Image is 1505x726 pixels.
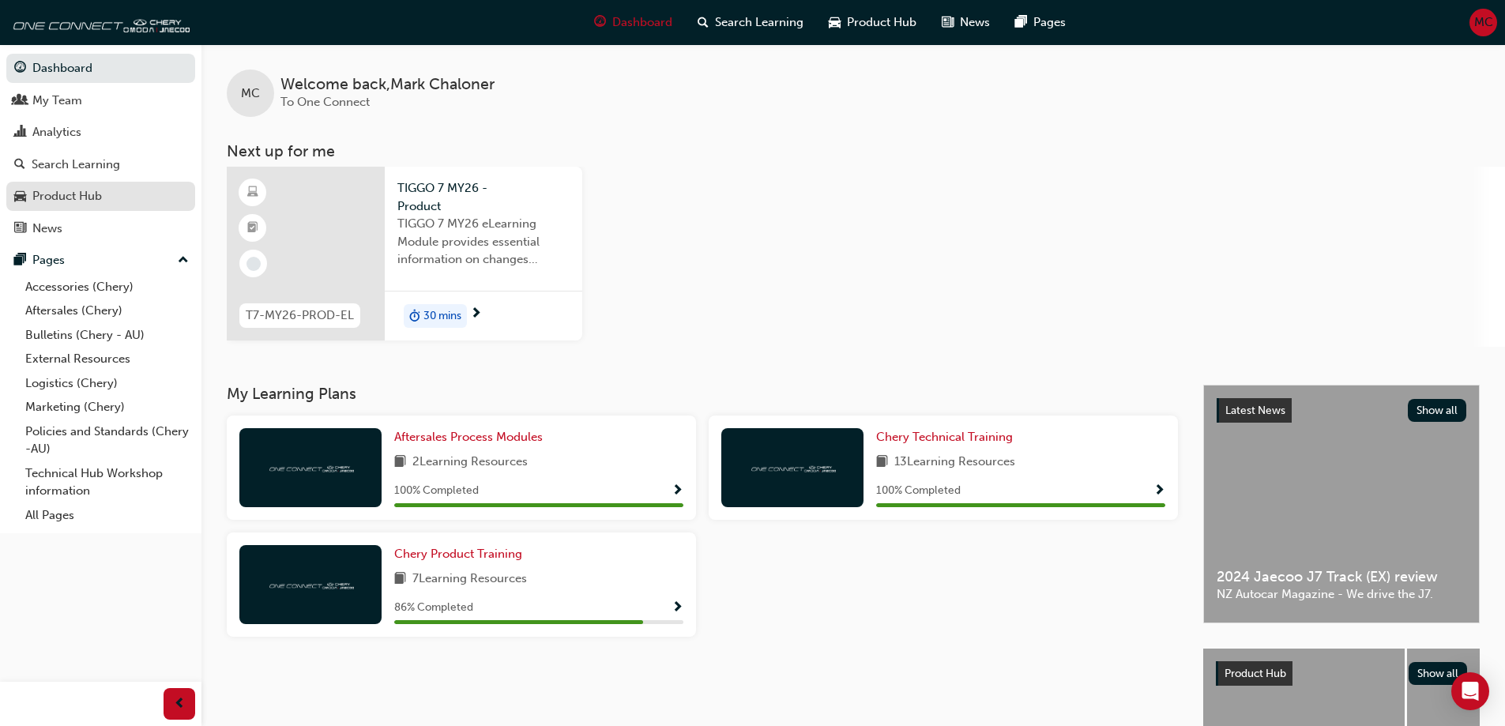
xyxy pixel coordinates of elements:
h3: My Learning Plans [227,385,1178,403]
button: Show all [1409,662,1468,685]
div: Analytics [32,123,81,141]
a: car-iconProduct Hub [816,6,929,39]
span: booktick-icon [247,218,258,239]
span: TIGGO 7 MY26 eLearning Module provides essential information on changes introduced with the new M... [397,215,570,269]
span: T7-MY26-PROD-EL [246,307,354,325]
a: Analytics [6,118,195,147]
img: oneconnect [267,460,354,475]
span: Chery Product Training [394,547,522,561]
span: car-icon [14,190,26,204]
span: Show Progress [1153,484,1165,498]
span: book-icon [394,570,406,589]
a: T7-MY26-PROD-ELTIGGO 7 MY26 - ProductTIGGO 7 MY26 eLearning Module provides essential information... [227,167,582,340]
span: learningResourceType_ELEARNING-icon [247,182,258,203]
span: book-icon [876,453,888,472]
a: Logistics (Chery) [19,371,195,396]
div: My Team [32,92,82,110]
a: Accessories (Chery) [19,275,195,299]
button: MC [1469,9,1497,36]
span: To One Connect [280,95,370,109]
span: learningRecordVerb_NONE-icon [246,257,261,271]
div: Pages [32,251,65,269]
span: 86 % Completed [394,599,473,617]
a: Product HubShow all [1216,661,1467,687]
button: Pages [6,246,195,275]
span: people-icon [14,94,26,108]
span: search-icon [14,158,25,172]
span: up-icon [178,250,189,271]
span: pages-icon [1015,13,1027,32]
span: Product Hub [847,13,916,32]
span: chart-icon [14,126,26,140]
a: Policies and Standards (Chery -AU) [19,419,195,461]
div: News [32,220,62,238]
img: oneconnect [749,460,836,475]
a: guage-iconDashboard [581,6,685,39]
a: search-iconSearch Learning [685,6,816,39]
span: news-icon [14,222,26,236]
span: Latest News [1225,404,1285,417]
button: Show all [1408,399,1467,422]
span: 2024 Jaecoo J7 Track (EX) review [1217,568,1466,586]
div: Search Learning [32,156,120,174]
span: 13 Learning Resources [894,453,1015,472]
span: Show Progress [672,484,683,498]
button: Show Progress [672,598,683,618]
div: Open Intercom Messenger [1451,672,1489,710]
a: Latest NewsShow all [1217,398,1466,423]
span: car-icon [829,13,841,32]
span: Show Progress [672,601,683,615]
span: news-icon [942,13,954,32]
span: Pages [1033,13,1066,32]
h3: Next up for me [201,142,1505,160]
a: Marketing (Chery) [19,395,195,419]
a: Latest NewsShow all2024 Jaecoo J7 Track (EX) reviewNZ Autocar Magazine - We drive the J7. [1203,385,1480,623]
span: 100 % Completed [394,482,479,500]
span: NZ Autocar Magazine - We drive the J7. [1217,585,1466,604]
a: News [6,214,195,243]
span: Search Learning [715,13,803,32]
a: Aftersales (Chery) [19,299,195,323]
button: Show Progress [1153,481,1165,501]
a: Aftersales Process Modules [394,428,549,446]
a: Search Learning [6,150,195,179]
span: TIGGO 7 MY26 - Product [397,179,570,215]
span: MC [1474,13,1493,32]
span: Dashboard [612,13,672,32]
div: Product Hub [32,187,102,205]
a: All Pages [19,503,195,528]
span: duration-icon [409,306,420,326]
a: Technical Hub Workshop information [19,461,195,503]
span: guage-icon [594,13,606,32]
a: Chery Technical Training [876,428,1019,446]
span: 7 Learning Resources [412,570,527,589]
span: next-icon [470,307,482,322]
span: pages-icon [14,254,26,268]
span: News [960,13,990,32]
a: pages-iconPages [1003,6,1078,39]
span: prev-icon [174,694,186,714]
img: oneconnect [267,577,354,592]
span: guage-icon [14,62,26,76]
button: Show Progress [672,481,683,501]
span: Aftersales Process Modules [394,430,543,444]
span: Welcome back , Mark Chaloner [280,76,495,94]
a: My Team [6,86,195,115]
span: 100 % Completed [876,482,961,500]
a: news-iconNews [929,6,1003,39]
span: Chery Technical Training [876,430,1013,444]
a: Bulletins (Chery - AU) [19,323,195,348]
span: search-icon [698,13,709,32]
span: 2 Learning Resources [412,453,528,472]
button: DashboardMy TeamAnalyticsSearch LearningProduct HubNews [6,51,195,246]
img: oneconnect [8,6,190,38]
span: MC [241,85,260,103]
span: Product Hub [1225,667,1286,680]
a: Product Hub [6,182,195,211]
a: Chery Product Training [394,545,529,563]
a: Dashboard [6,54,195,83]
span: 30 mins [423,307,461,325]
span: book-icon [394,453,406,472]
